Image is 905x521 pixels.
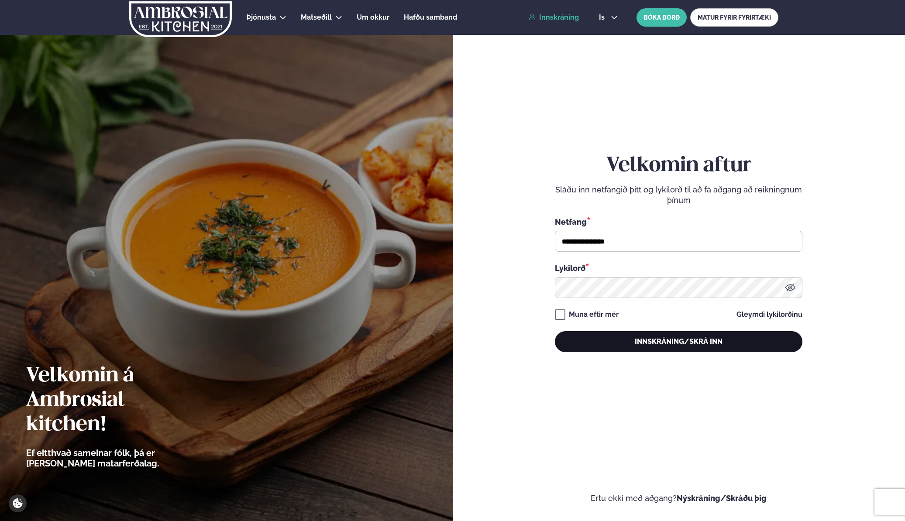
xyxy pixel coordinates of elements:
[404,12,457,23] a: Hafðu samband
[736,311,802,318] a: Gleymdi lykilorðinu
[357,12,389,23] a: Um okkur
[301,12,332,23] a: Matseðill
[247,13,276,21] span: Þjónusta
[599,14,607,21] span: is
[555,331,802,352] button: Innskráning/Skrá inn
[555,185,802,206] p: Sláðu inn netfangið þitt og lykilorð til að fá aðgang að reikningnum þínum
[592,14,625,21] button: is
[637,8,687,27] button: BÓKA BORÐ
[529,14,579,21] a: Innskráning
[301,13,332,21] span: Matseðill
[677,494,767,503] a: Nýskráning/Skráðu þig
[555,154,802,178] h2: Velkomin aftur
[128,1,233,37] img: logo
[690,8,778,27] a: MATUR FYRIR FYRIRTÆKI
[357,13,389,21] span: Um okkur
[555,262,802,274] div: Lykilorð
[26,364,207,437] h2: Velkomin á Ambrosial kitchen!
[555,216,802,227] div: Netfang
[26,448,207,469] p: Ef eitthvað sameinar fólk, þá er [PERSON_NAME] matarferðalag.
[9,494,27,512] a: Cookie settings
[247,12,276,23] a: Þjónusta
[404,13,457,21] span: Hafðu samband
[479,493,879,504] p: Ertu ekki með aðgang?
